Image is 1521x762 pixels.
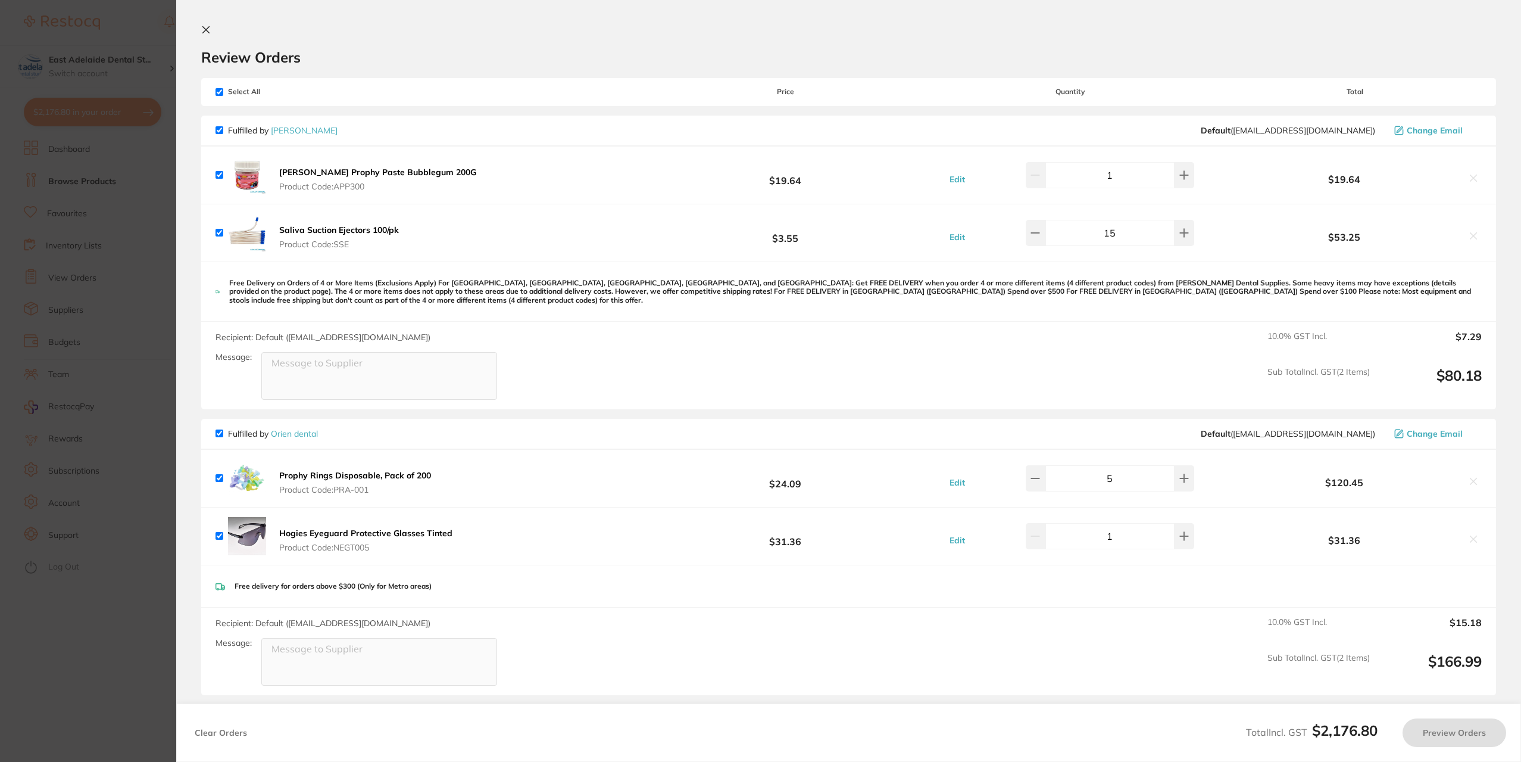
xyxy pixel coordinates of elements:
[1201,429,1375,438] span: sales@orien.com.au
[1379,617,1482,643] output: $15.18
[228,459,266,497] img: Mnd6YmV1NA
[228,517,266,555] img: bnZsN3hjeg
[1229,535,1460,546] b: $31.36
[1201,126,1375,135] span: save@adamdental.com.au
[912,88,1229,96] span: Quantity
[658,467,911,489] b: $24.09
[1267,617,1370,643] span: 10.0 % GST Incl.
[946,232,969,242] button: Edit
[1391,428,1482,439] button: Change Email
[276,167,480,192] button: [PERSON_NAME] Prophy Paste Bubblegum 200G Product Code:APP300
[1267,653,1370,686] span: Sub Total Incl. GST ( 2 Items)
[228,214,266,252] img: bWUxeGE2Nw
[1407,429,1463,438] span: Change Email
[946,174,969,185] button: Edit
[946,477,969,488] button: Edit
[201,48,1496,66] h2: Review Orders
[1229,88,1482,96] span: Total
[276,528,456,553] button: Hogies Eyeguard Protective Glasses Tinted Product Code:NEGT005
[658,88,911,96] span: Price
[276,225,402,250] button: Saliva Suction Ejectors 100/pk Product Code:SSE
[1229,477,1460,488] b: $120.45
[191,719,251,747] button: Clear Orders
[1201,428,1230,439] b: Default
[1229,174,1460,185] b: $19.64
[1379,331,1482,357] output: $7.29
[658,525,911,547] b: $31.36
[279,543,452,552] span: Product Code: NEGT005
[279,240,399,249] span: Product Code: SSE
[215,618,430,629] span: Recipient: Default ( [EMAIL_ADDRESS][DOMAIN_NAME] )
[658,164,911,186] b: $19.64
[271,125,338,136] a: [PERSON_NAME]
[228,126,338,135] p: Fulfilled by
[1201,125,1230,136] b: Default
[1379,653,1482,686] output: $166.99
[215,638,252,648] label: Message:
[215,352,252,362] label: Message:
[276,470,435,495] button: Prophy Rings Disposable, Pack of 200 Product Code:PRA-001
[228,429,318,438] p: Fulfilled by
[279,182,476,191] span: Product Code: APP300
[271,428,318,439] a: Orien dental
[279,528,452,539] b: Hogies Eyeguard Protective Glasses Tinted
[1267,367,1370,400] span: Sub Total Incl. GST ( 2 Items)
[215,88,335,96] span: Select All
[1229,232,1460,242] b: $53.25
[279,225,399,235] b: Saliva Suction Ejectors 100/pk
[215,332,430,343] span: Recipient: Default ( [EMAIL_ADDRESS][DOMAIN_NAME] )
[279,470,431,481] b: Prophy Rings Disposable, Pack of 200
[1407,126,1463,135] span: Change Email
[1267,331,1370,357] span: 10.0 % GST Incl.
[279,485,431,494] span: Product Code: PRA-001
[946,535,969,546] button: Edit
[228,156,266,194] img: M3JrY3B1aA
[1312,721,1378,739] b: $2,176.80
[229,279,1482,304] p: Free Delivery on Orders of 4 or More Items (Exclusions Apply) For [GEOGRAPHIC_DATA], [GEOGRAPHIC_...
[658,222,911,244] b: $3.55
[1379,367,1482,400] output: $80.18
[1246,726,1378,738] span: Total Incl. GST
[235,582,432,590] p: Free delivery for orders above $300 (Only for Metro areas)
[1391,125,1482,136] button: Change Email
[279,167,476,178] b: [PERSON_NAME] Prophy Paste Bubblegum 200G
[1403,719,1506,747] button: Preview Orders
